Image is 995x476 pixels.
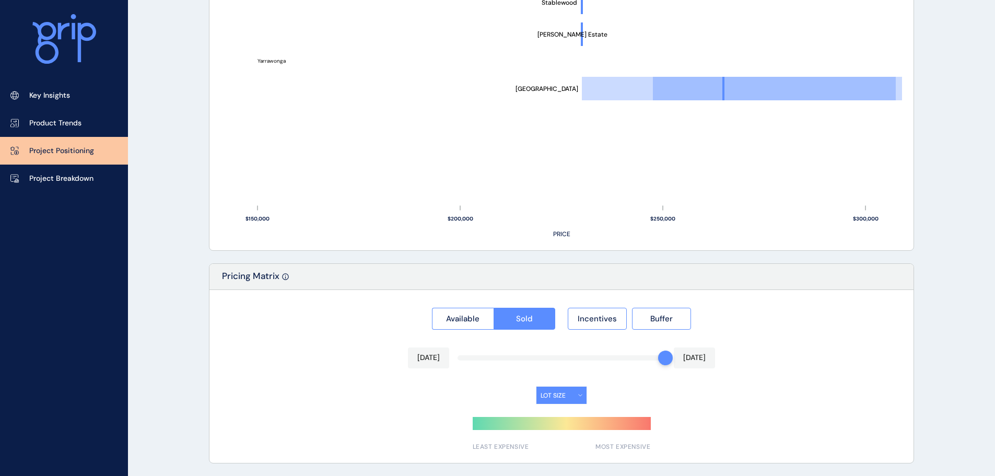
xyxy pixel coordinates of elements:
text: $300,000 [853,215,879,222]
span: LEAST EXPENSIVE [473,443,529,451]
p: Project Positioning [29,146,94,156]
span: Available [446,314,479,324]
span: Sold [516,314,533,324]
span: MOST EXPENSIVE [595,443,650,451]
p: [DATE] [417,353,440,363]
text: $150,000 [245,215,270,222]
span: Incentives [578,314,617,324]
text: [PERSON_NAME] Estate [537,30,607,39]
p: Pricing Matrix [222,270,279,289]
text: $250,000 [650,215,675,222]
p: Product Trends [29,118,81,129]
button: Incentives [568,308,627,330]
text: [GEOGRAPHIC_DATA] [516,85,578,93]
text: Yarrawonga [257,57,286,64]
text: $200,000 [448,215,473,222]
button: LOT SIZE [536,387,587,404]
p: Key Insights [29,90,70,101]
text: PRICE [553,230,570,238]
button: Buffer [632,308,691,330]
p: [DATE] [683,353,706,363]
span: Buffer [650,314,673,324]
button: Sold [494,308,556,330]
button: Available [432,308,494,330]
p: Project Breakdown [29,173,93,184]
